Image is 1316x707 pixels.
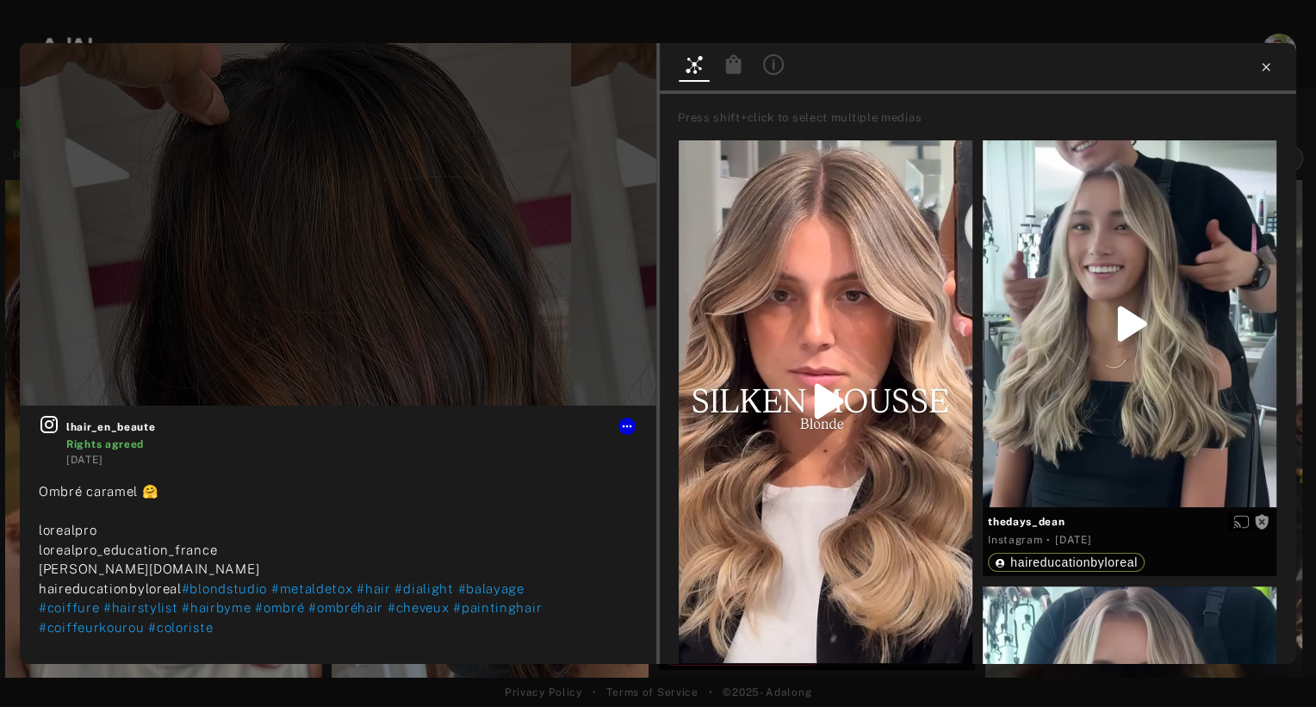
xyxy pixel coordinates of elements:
[988,532,1042,548] div: Instagram
[103,600,177,615] span: #hairstylist
[394,581,453,596] span: #dialight
[271,581,353,596] span: #metaldetox
[39,600,99,615] span: #coiffure
[66,438,144,450] span: Rights agreed
[1055,534,1091,546] time: 2025-09-25T03:28:04.000Z
[148,620,213,635] span: #coloriste
[182,600,251,615] span: #hairbyme
[39,484,259,596] span: Ombré caramel 🤗 lorealpro lorealpro_education_france [PERSON_NAME][DOMAIN_NAME] haireducationbylo...
[453,600,542,615] span: #paintinghair
[1228,512,1254,530] button: Enable diffusion on this media
[357,581,391,596] span: #hair
[255,600,304,615] span: #ombré
[457,581,524,596] span: #balayage
[39,620,145,635] span: #coiffeurkourou
[995,556,1138,568] div: haireducationbyloreal
[1010,555,1138,569] span: haireducationbyloreal
[678,109,1290,127] div: Press shift+click to select multiple medias
[182,581,267,596] span: #blondstudio
[1230,624,1316,707] iframe: Chat Widget
[988,514,1271,530] span: thedays_dean
[66,454,102,466] time: 2025-09-16T17:33:47.000Z
[1254,515,1269,527] span: Rights not requested
[66,419,637,435] span: lhair_en_beaute
[1046,533,1051,547] span: ·
[308,600,449,615] span: #ombréhair #cheveux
